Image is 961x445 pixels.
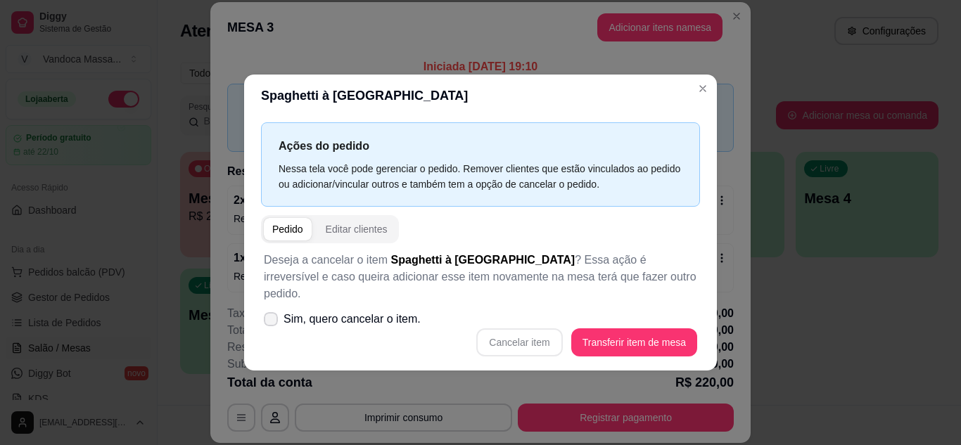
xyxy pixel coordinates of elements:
[284,311,421,328] span: Sim, quero cancelar o item.
[272,222,303,236] div: Pedido
[391,254,575,266] span: Spaghetti à [GEOGRAPHIC_DATA]
[279,161,682,192] div: Nessa tela você pode gerenciar o pedido. Remover clientes que estão vinculados ao pedido ou adici...
[244,75,717,117] header: Spaghetti à [GEOGRAPHIC_DATA]
[571,328,697,356] button: Transferir item de mesa
[326,222,388,236] div: Editar clientes
[692,77,714,100] button: Close
[279,137,682,155] p: Ações do pedido
[264,252,697,302] p: Deseja a cancelar o item ? Essa ação é irreversível e caso queira adicionar esse item novamente n...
